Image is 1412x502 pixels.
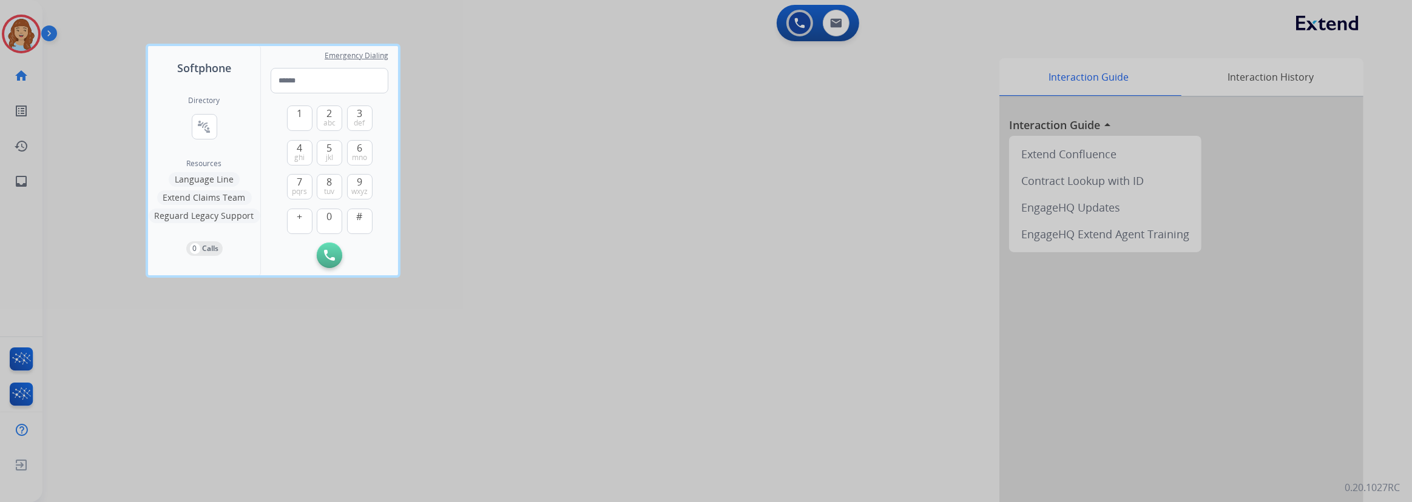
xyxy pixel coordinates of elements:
[325,187,335,196] span: tuv
[1345,480,1400,495] p: 0.20.1027RC
[292,187,307,196] span: pqrs
[327,106,333,121] span: 2
[169,172,240,187] button: Language Line
[189,96,220,105] h2: Directory
[317,105,342,131] button: 2abc
[297,106,302,121] span: 1
[347,105,373,131] button: 3def
[177,59,231,76] span: Softphone
[327,175,333,189] span: 8
[327,209,333,224] span: 0
[187,159,222,169] span: Resources
[297,209,302,224] span: +
[287,209,312,234] button: +
[354,118,365,128] span: def
[327,141,333,155] span: 5
[197,119,212,134] mat-icon: connect_without_contact
[351,187,368,196] span: wxyz
[323,118,336,128] span: abc
[317,174,342,199] button: 8tuv
[287,174,312,199] button: 7pqrs
[347,174,373,199] button: 9wxyz
[352,153,367,162] span: mno
[324,250,335,261] img: call-button
[297,175,302,189] span: 7
[190,243,200,254] p: 0
[149,209,260,223] button: Reguard Legacy Support
[326,153,333,162] span: jkl
[287,105,312,131] button: 1
[186,241,223,256] button: 0Calls
[203,243,219,254] p: Calls
[357,209,363,224] span: #
[294,153,305,162] span: ghi
[157,190,252,205] button: Extend Claims Team
[297,141,302,155] span: 4
[357,106,362,121] span: 3
[317,140,342,166] button: 5jkl
[357,141,362,155] span: 6
[317,209,342,234] button: 0
[287,140,312,166] button: 4ghi
[325,51,388,61] span: Emergency Dialing
[357,175,362,189] span: 9
[347,209,373,234] button: #
[347,140,373,166] button: 6mno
